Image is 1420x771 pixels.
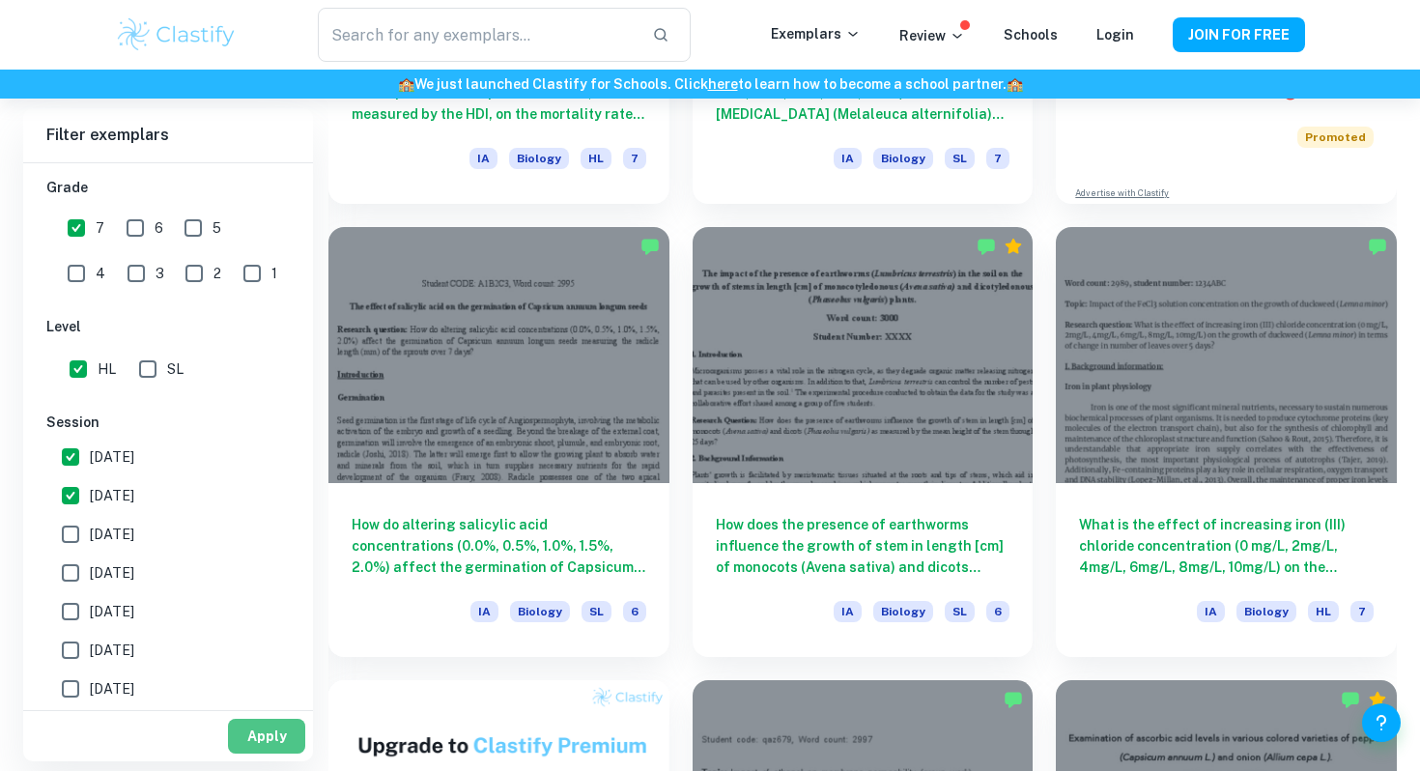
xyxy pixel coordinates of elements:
[1368,690,1387,709] div: Premium
[1004,690,1023,709] img: Marked
[213,263,221,284] span: 2
[582,601,611,622] span: SL
[90,640,134,661] span: [DATE]
[1350,601,1374,622] span: 7
[1308,601,1339,622] span: HL
[945,148,975,169] span: SL
[271,263,277,284] span: 1
[328,227,669,656] a: How do altering salicylic acid concentrations (0.0%, 0.5%, 1.0%, 1.5%, 2.0%) affect the germinati...
[46,177,290,198] h6: Grade
[1173,17,1305,52] button: JOIN FOR FREE
[1368,237,1387,256] img: Marked
[46,316,290,337] h6: Level
[1297,127,1374,148] span: Promoted
[90,485,134,506] span: [DATE]
[693,227,1034,656] a: How does the presence of earthworms influence the growth of stem in length [cm] of monocots (Aven...
[986,601,1009,622] span: 6
[470,601,498,622] span: IA
[899,25,965,46] p: Review
[90,562,134,584] span: [DATE]
[46,412,290,433] h6: Session
[1197,601,1225,622] span: IA
[873,148,933,169] span: Biology
[834,601,862,622] span: IA
[1004,237,1023,256] div: Premium
[509,148,569,169] span: Biology
[98,358,116,380] span: HL
[155,217,163,239] span: 6
[708,76,738,92] a: here
[623,148,646,169] span: 7
[1004,27,1058,43] a: Schools
[1056,227,1397,656] a: What is the effect of increasing iron (III) chloride concentration (0 mg/L, 2mg/L, 4mg/L, 6mg/L, ...
[115,15,238,54] img: Clastify logo
[834,148,862,169] span: IA
[716,514,1010,578] h6: How does the presence of earthworms influence the growth of stem in length [cm] of monocots (Aven...
[90,678,134,700] span: [DATE]
[986,148,1009,169] span: 7
[640,237,660,256] img: Marked
[156,263,164,284] span: 3
[1007,76,1023,92] span: 🏫
[23,108,313,162] h6: Filter exemplars
[90,524,134,545] span: [DATE]
[945,601,975,622] span: SL
[4,73,1416,95] h6: We just launched Clastify for Schools. Click to learn how to become a school partner.
[1096,27,1134,43] a: Login
[469,148,497,169] span: IA
[167,358,184,380] span: SL
[977,237,996,256] img: Marked
[352,514,646,578] h6: How do altering salicylic acid concentrations (0.0%, 0.5%, 1.0%, 1.5%, 2.0%) affect the germinati...
[398,76,414,92] span: 🏫
[1079,514,1374,578] h6: What is the effect of increasing iron (III) chloride concentration (0 mg/L, 2mg/L, 4mg/L, 6mg/L, ...
[771,23,861,44] p: Exemplars
[1362,703,1401,742] button: Help and Feedback
[96,217,104,239] span: 7
[623,601,646,622] span: 6
[90,601,134,622] span: [DATE]
[213,217,221,239] span: 5
[873,601,933,622] span: Biology
[96,263,105,284] span: 4
[1236,601,1296,622] span: Biology
[1341,690,1360,709] img: Marked
[228,719,305,754] button: Apply
[1075,186,1169,200] a: Advertise with Clastify
[90,446,134,468] span: [DATE]
[581,148,611,169] span: HL
[318,8,637,62] input: Search for any exemplars...
[510,601,570,622] span: Biology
